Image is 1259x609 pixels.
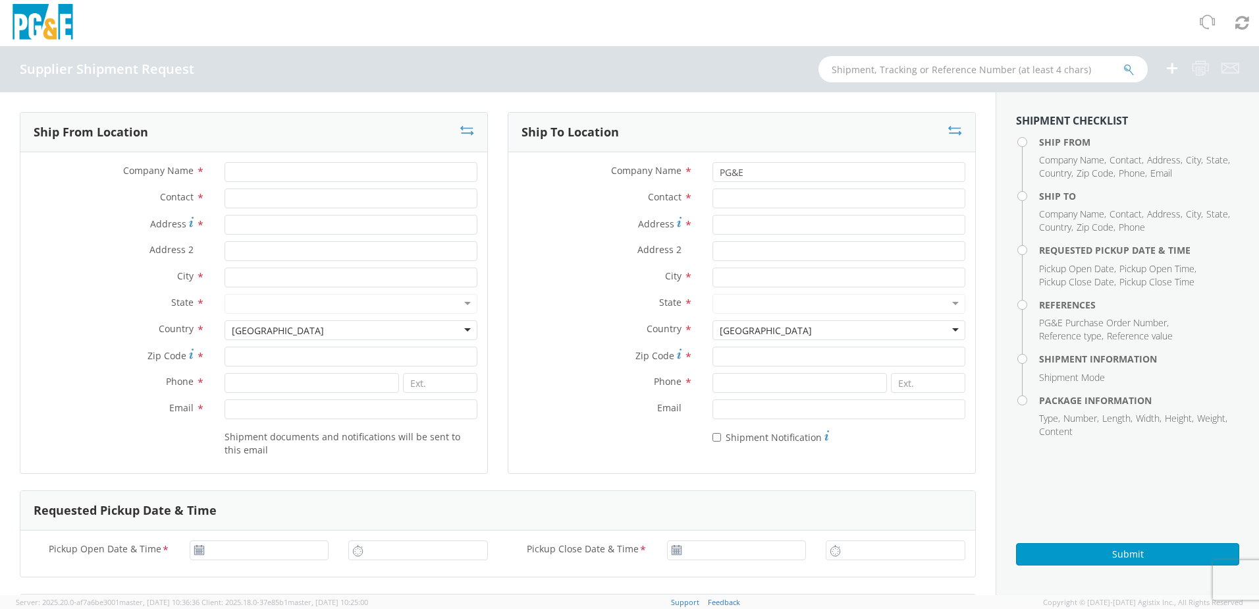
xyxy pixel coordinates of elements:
span: Contact [160,190,194,203]
span: Weight [1197,412,1225,424]
li: , [1039,330,1104,343]
span: Company Name [1039,208,1104,220]
li: , [1039,154,1106,167]
span: Reference type [1039,330,1102,342]
li: , [1039,167,1073,180]
span: Address 2 [149,243,194,256]
span: Client: 2025.18.0-37e85b1 [201,597,368,607]
h3: Ship To Location [522,126,619,139]
h4: Ship From [1039,137,1239,147]
label: Shipment documents and notifications will be sent to this email [225,428,477,457]
li: , [1206,208,1230,221]
span: Address [1147,208,1181,220]
span: Reference value [1107,330,1173,342]
span: Pickup Open Time [1119,262,1194,275]
span: Email [1150,167,1172,179]
a: Support [671,597,699,607]
span: Zip Code [1077,221,1113,233]
h4: Supplier Shipment Request [20,62,194,76]
span: Address [638,217,674,230]
li: , [1039,221,1073,234]
span: Address [150,217,186,230]
h3: Requested Pickup Date & Time [34,504,217,517]
h4: Requested Pickup Date & Time [1039,245,1239,255]
span: Pickup Open Date & Time [49,542,161,558]
span: Number [1063,412,1097,424]
li: , [1186,154,1203,167]
span: Country [1039,167,1071,179]
li: , [1206,154,1230,167]
span: Country [1039,221,1071,233]
li: , [1197,412,1227,425]
li: , [1119,167,1147,180]
span: Pickup Close Date & Time [527,542,639,558]
span: Copyright © [DATE]-[DATE] Agistix Inc., All Rights Reserved [1043,597,1243,608]
span: State [659,296,682,308]
span: master, [DATE] 10:36:36 [119,597,200,607]
h4: References [1039,300,1239,310]
span: Pickup Close Time [1119,275,1194,288]
h3: Ship From Location [34,126,148,139]
li: , [1165,412,1194,425]
img: pge-logo-06675f144f4cfa6a6814.png [10,4,76,43]
label: Shipment Notification [712,428,829,444]
span: Width [1136,412,1160,424]
span: City [1186,154,1201,166]
li: , [1039,412,1060,425]
div: [GEOGRAPHIC_DATA] [232,324,324,337]
li: , [1136,412,1162,425]
li: , [1077,221,1115,234]
span: State [171,296,194,308]
span: Company Name [1039,154,1104,166]
span: Country [647,322,682,335]
span: Email [657,401,682,414]
li: , [1039,262,1116,275]
strong: Shipment Checklist [1016,113,1128,128]
span: Address 2 [637,243,682,256]
span: Shipment Mode [1039,371,1105,384]
span: Company Name [123,164,194,177]
input: Ext. [891,373,965,393]
span: PG&E Purchase Order Number [1039,316,1167,329]
span: Zip Code [1077,167,1113,179]
input: Shipment, Tracking or Reference Number (at least 4 chars) [818,56,1148,82]
span: Pickup Open Date [1039,262,1114,275]
span: City [177,270,194,282]
span: Country [159,322,194,335]
span: Pickup Close Date [1039,275,1114,288]
span: State [1206,154,1228,166]
li: , [1039,208,1106,221]
span: Server: 2025.20.0-af7a6be3001 [16,597,200,607]
input: Ext. [403,373,477,393]
span: City [1186,208,1201,220]
span: Company Name [611,164,682,177]
span: Zip Code [635,349,674,362]
li: , [1119,262,1196,275]
span: Email [169,401,194,414]
span: Zip Code [147,349,186,362]
li: , [1110,208,1144,221]
span: State [1206,208,1228,220]
span: Phone [654,375,682,388]
h4: Ship To [1039,191,1239,201]
input: Shipment Notification [712,433,721,442]
span: Contact [1110,208,1142,220]
span: City [665,270,682,282]
li: , [1102,412,1133,425]
li: , [1110,154,1144,167]
li: , [1039,316,1169,330]
h4: Shipment Information [1039,354,1239,364]
li: , [1077,167,1115,180]
span: Contact [1110,154,1142,166]
span: Content [1039,425,1073,438]
span: Address [1147,154,1181,166]
span: Phone [1119,167,1145,179]
a: Feedback [708,597,740,607]
button: Submit [1016,543,1239,565]
li: , [1147,154,1183,167]
span: Phone [1119,221,1145,233]
span: Contact [648,190,682,203]
span: master, [DATE] 10:25:00 [288,597,368,607]
span: Type [1039,412,1058,424]
li: , [1147,208,1183,221]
